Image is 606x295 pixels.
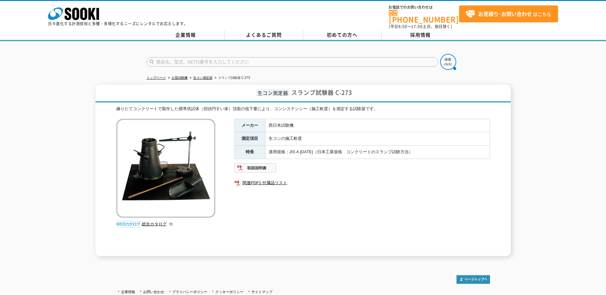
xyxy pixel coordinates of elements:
th: 特長 [234,146,265,159]
a: 企業情報 [121,290,135,294]
span: 8:50 [398,24,407,29]
a: 土質試験機 [172,76,188,79]
a: お問い合わせ [143,290,164,294]
a: トップページ [147,76,166,79]
img: スランプ試験器 C-273 [116,119,215,218]
span: スランプ試験器 C-273 [291,88,352,97]
a: 企業情報 [147,30,225,40]
span: お電話でのお問い合わせは [389,5,459,9]
a: 生コン測定器 [193,76,212,79]
a: クッキーポリシー [215,290,243,294]
th: 測定項目 [234,132,265,146]
a: お見積り･お問い合わせはこちら [459,5,558,22]
img: btn_search.png [440,54,456,70]
input: 商品名、型式、NETIS番号を入力してください [147,57,438,67]
td: 適用規格：JIS A [DATE]（日本工業規格 コンクリートのスランプ試験方法） [265,146,490,159]
a: 初めての方へ [303,30,381,40]
a: よくあるご質問 [225,30,303,40]
span: (平日 ～ 土日、祝日除く) [389,24,452,29]
a: 関連PDF1 付属品リスト [234,179,490,187]
span: 初めての方へ [327,31,357,38]
div: 練りたてコンクリートで製作した標準供試体（切頭円すい体）頂面の低下量により、コンシステンシー（施工軟度）を測定する試験器です。 [116,106,490,112]
img: トップページへ [456,275,490,284]
a: プライバシーポリシー [172,290,207,294]
a: 総合カタログ [142,222,173,226]
a: サイトマップ [251,290,272,294]
img: webカタログ [116,221,140,227]
img: 取扱説明書 [234,163,276,173]
strong: お見積り･お問い合わせ [478,10,532,18]
span: 生コン測定器 [256,89,290,96]
a: 採用情報 [381,30,460,40]
li: スランプ試験器 C-273 [213,75,250,81]
td: 生コンの施工軟度 [265,132,490,146]
a: 取扱説明書 [234,167,276,172]
span: 17:30 [411,24,423,29]
th: メーカー [234,119,265,132]
p: 日々進化する計測技術と多種・多様化するニーズにレンタルでお応えします。 [48,22,188,26]
span: はこちら [465,9,551,19]
a: [PHONE_NUMBER] [389,10,459,23]
td: 西日本試験機 [265,119,490,132]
